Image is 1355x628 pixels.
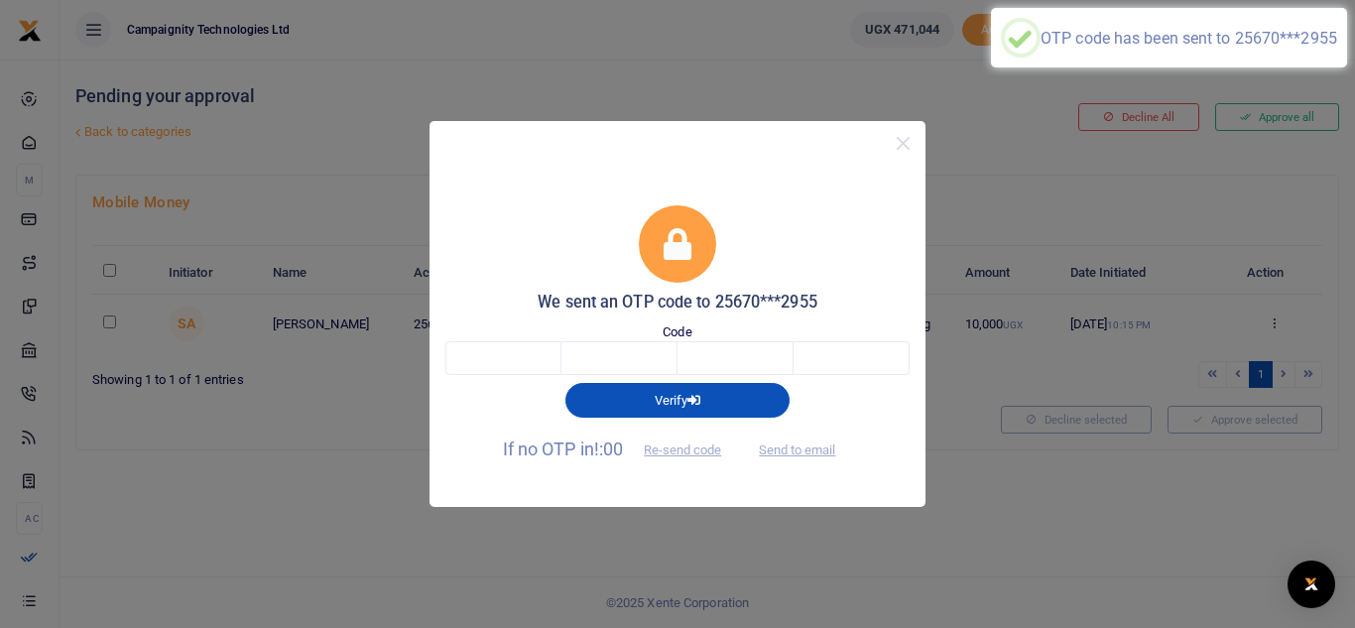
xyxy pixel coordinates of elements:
button: Verify [565,383,790,417]
h5: We sent an OTP code to 25670***2955 [445,293,910,313]
div: Open Intercom Messenger [1288,561,1335,608]
label: Code [663,322,691,342]
span: If no OTP in [503,439,739,459]
button: Close [889,129,918,158]
span: !:00 [594,439,623,459]
div: OTP code has been sent to 25670***2955 [1041,29,1337,48]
